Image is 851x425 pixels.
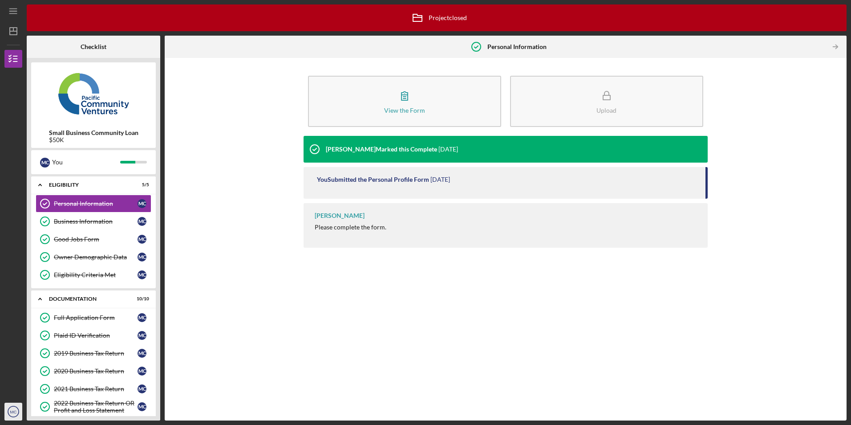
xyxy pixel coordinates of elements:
text: MC [10,409,17,414]
div: Full Application Form [54,314,138,321]
b: Checklist [81,43,106,50]
div: $50K [49,136,138,143]
div: Documentation [49,296,127,302]
button: MC [4,403,22,421]
button: Upload [510,76,703,127]
div: M C [138,199,146,208]
div: 2021 Business Tax Return [54,385,138,392]
img: Product logo [31,67,156,120]
div: You Submitted the Personal Profile Form [317,176,429,183]
div: 2022 Business Tax Return OR Profit and Loss Statement [54,400,138,414]
div: Owner Demographic Data [54,253,138,261]
div: View the Form [384,107,425,114]
time: 2023-08-01 17:34 [430,176,450,183]
a: Personal InformationMC [36,195,151,212]
div: M C [138,270,146,279]
a: Business InformationMC [36,212,151,230]
div: M C [138,313,146,322]
a: Eligibility Criteria MetMC [36,266,151,284]
div: Eligibility [49,182,127,188]
div: M C [138,384,146,393]
a: Plaid ID VerificationMC [36,327,151,344]
div: 2020 Business Tax Return [54,368,138,375]
div: Please complete the form. [315,224,386,231]
b: Small Business Community Loan [49,129,138,136]
div: M C [138,349,146,358]
div: Business Information [54,218,138,225]
div: Upload [596,107,616,114]
b: Personal Information [487,43,547,50]
div: [PERSON_NAME] [315,212,365,219]
div: 10 / 10 [133,296,149,302]
div: Eligibility Criteria Met [54,271,138,278]
div: 5 / 5 [133,182,149,188]
div: M C [138,331,146,340]
div: M C [138,235,146,244]
div: Good Jobs Form [54,236,138,243]
a: 2019 Business Tax ReturnMC [36,344,151,362]
div: M C [138,367,146,376]
a: Full Application FormMC [36,309,151,327]
a: 2022 Business Tax Return OR Profit and Loss StatementMC [36,398,151,416]
div: M C [138,253,146,262]
div: M C [138,217,146,226]
div: Personal Information [54,200,138,207]
button: View the Form [308,76,501,127]
a: Owner Demographic DataMC [36,248,151,266]
div: Plaid ID Verification [54,332,138,339]
time: 2023-08-01 21:46 [438,146,458,153]
div: M C [138,402,146,411]
div: 2019 Business Tax Return [54,350,138,357]
div: Project closed [406,7,467,29]
div: You [52,155,120,170]
a: 2021 Business Tax ReturnMC [36,380,151,398]
div: [PERSON_NAME] Marked this Complete [326,146,437,153]
a: Good Jobs FormMC [36,230,151,248]
div: M C [40,158,50,168]
a: 2020 Business Tax ReturnMC [36,362,151,380]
